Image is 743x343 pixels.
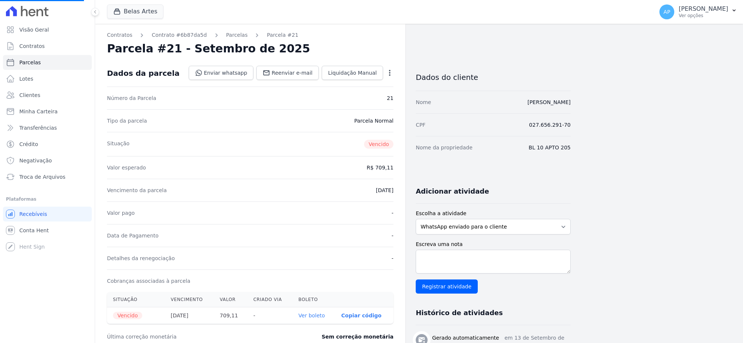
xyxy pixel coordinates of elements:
[3,120,92,135] a: Transferências
[3,71,92,86] a: Lotes
[6,195,89,204] div: Plataformas
[292,292,335,307] th: Boleto
[3,169,92,184] a: Troca de Arquivos
[107,140,130,149] dt: Situação
[107,292,165,307] th: Situação
[3,153,92,168] a: Negativação
[653,1,743,22] button: AP [PERSON_NAME] Ver opções
[416,210,571,217] label: Escolha a atividade
[256,66,319,80] a: Reenviar e-mail
[107,31,393,39] nav: Breadcrumb
[679,5,728,13] p: [PERSON_NAME]
[3,104,92,119] a: Minha Carteira
[165,307,214,324] th: [DATE]
[113,312,142,319] span: Vencido
[416,187,489,196] h3: Adicionar atividade
[247,292,292,307] th: Criado via
[107,333,276,340] dt: Última correção monetária
[19,124,57,132] span: Transferências
[392,232,393,239] dd: -
[3,137,92,152] a: Crédito
[416,144,473,151] dt: Nome da propriedade
[3,88,92,103] a: Clientes
[19,157,52,164] span: Negativação
[226,31,248,39] a: Parcelas
[416,240,571,248] label: Escreva uma nota
[107,31,132,39] a: Contratos
[376,187,393,194] dd: [DATE]
[107,42,310,55] h2: Parcela #21 - Setembro de 2025
[107,232,159,239] dt: Data de Pagamento
[3,55,92,70] a: Parcelas
[19,42,45,50] span: Contratos
[322,333,393,340] dd: Sem correção monetária
[214,292,247,307] th: Valor
[107,255,175,262] dt: Detalhes da renegociação
[19,26,49,33] span: Visão Geral
[272,69,312,77] span: Reenviar e-mail
[3,223,92,238] a: Conta Hent
[19,173,65,181] span: Troca de Arquivos
[416,279,478,294] input: Registrar atividade
[107,209,135,217] dt: Valor pago
[107,94,156,102] dt: Número da Parcela
[679,13,728,19] p: Ver opções
[3,207,92,221] a: Recebíveis
[416,121,425,129] dt: CPF
[19,210,47,218] span: Recebíveis
[354,117,393,124] dd: Parcela Normal
[107,187,167,194] dt: Vencimento da parcela
[341,313,382,318] button: Copiar código
[322,66,383,80] a: Liquidação Manual
[3,39,92,54] a: Contratos
[19,75,33,82] span: Lotes
[529,121,571,129] dd: 027.656.291-70
[214,307,247,324] th: 709,11
[19,59,41,66] span: Parcelas
[367,164,393,171] dd: R$ 709,11
[416,73,571,82] h3: Dados do cliente
[165,292,214,307] th: Vencimento
[107,277,190,285] dt: Cobranças associadas à parcela
[107,164,146,171] dt: Valor esperado
[107,69,179,78] div: Dados da parcela
[392,209,393,217] dd: -
[19,108,58,115] span: Minha Carteira
[247,307,292,324] th: -
[189,66,254,80] a: Enviar whatsapp
[298,313,325,318] a: Ver boleto
[387,94,393,102] dd: 21
[328,69,377,77] span: Liquidação Manual
[107,4,163,19] button: Belas Artes
[267,31,298,39] a: Parcela #21
[416,308,503,317] h3: Histórico de atividades
[392,255,393,262] dd: -
[19,227,49,234] span: Conta Hent
[19,91,40,99] span: Clientes
[19,140,38,148] span: Crédito
[416,98,431,106] dt: Nome
[364,140,393,149] span: Vencido
[3,22,92,37] a: Visão Geral
[107,117,147,124] dt: Tipo da parcela
[663,9,670,14] span: AP
[152,31,207,39] a: Contrato #6b87da5d
[528,99,571,105] a: [PERSON_NAME]
[529,144,571,151] dd: BL 10 APTO 205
